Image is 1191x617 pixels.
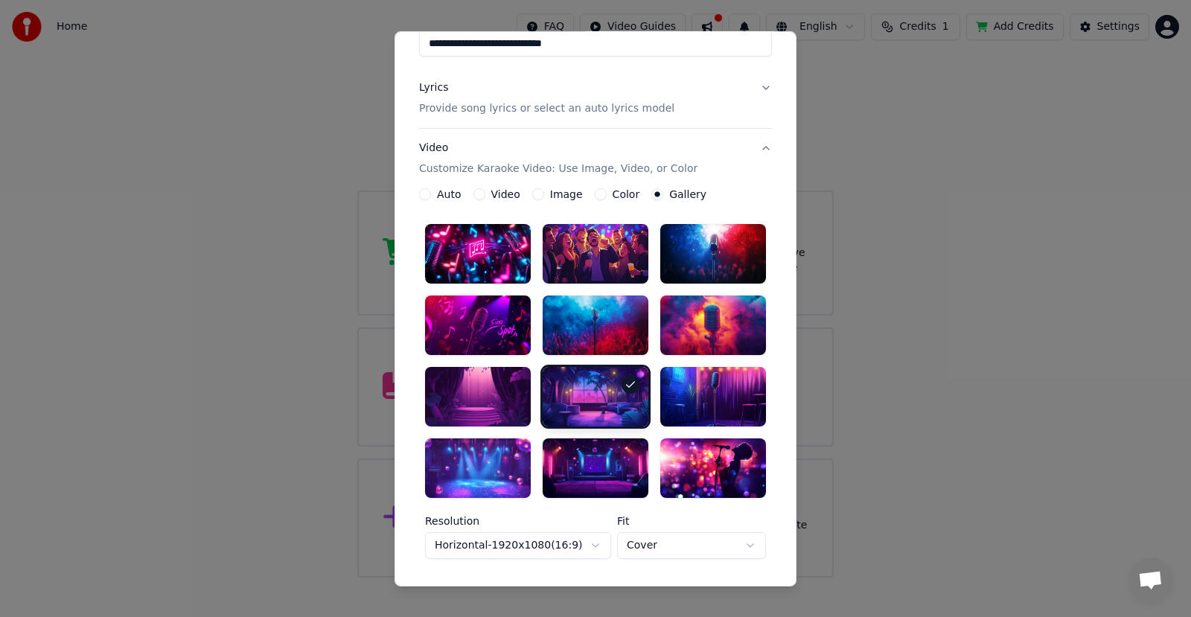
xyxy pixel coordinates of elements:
label: Auto [437,189,462,199]
label: Resolution [425,516,611,526]
p: Customize Karaoke Video: Use Image, Video, or Color [419,162,697,176]
button: VideoCustomize Karaoke Video: Use Image, Video, or Color [419,129,772,188]
button: LyricsProvide song lyrics or select an auto lyrics model [419,68,772,128]
div: Lyrics [419,80,448,95]
label: Image [550,189,583,199]
label: Fit [617,516,766,526]
label: Video [491,189,520,199]
label: Color [613,189,640,199]
label: Gallery [669,189,706,199]
p: Provide song lyrics or select an auto lyrics model [419,101,674,116]
div: Video [419,141,697,176]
